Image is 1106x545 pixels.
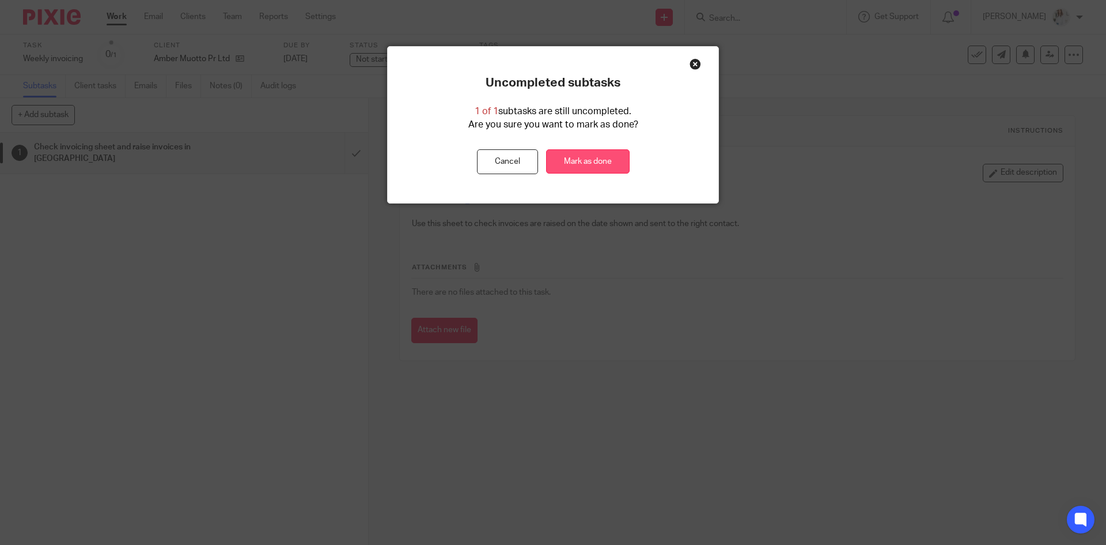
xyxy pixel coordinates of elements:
[690,58,701,70] div: Close this dialog window
[546,149,630,174] a: Mark as done
[477,149,538,174] button: Cancel
[475,105,631,118] p: subtasks are still uncompleted.
[475,107,498,116] span: 1 of 1
[468,118,638,131] p: Are you sure you want to mark as done?
[486,76,620,91] p: Uncompleted subtasks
